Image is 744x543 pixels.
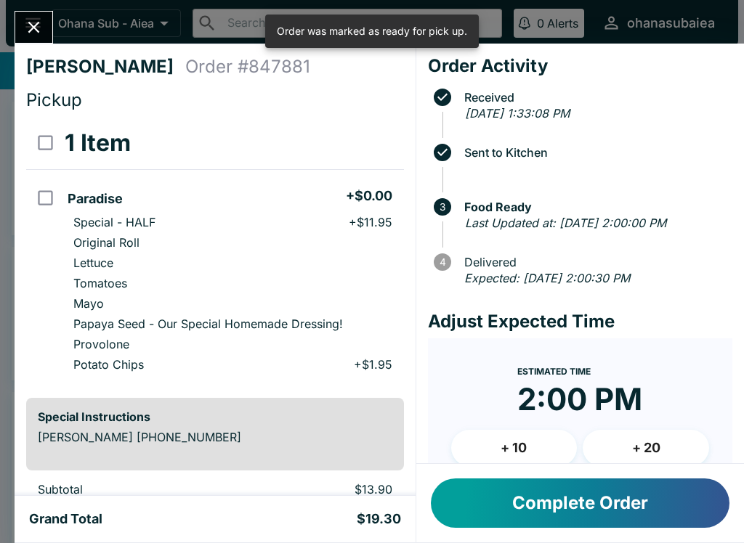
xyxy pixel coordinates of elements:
h5: Paradise [68,190,123,208]
p: Lettuce [73,256,113,270]
span: Sent to Kitchen [457,146,732,159]
h6: Special Instructions [38,409,392,424]
span: Pickup [26,89,82,110]
p: Papaya Seed - Our Special Homemade Dressing! [73,317,343,331]
h3: 1 Item [65,128,131,158]
button: + 10 [451,430,578,466]
button: Complete Order [431,478,729,528]
h5: $19.30 [357,510,401,528]
text: 4 [439,256,445,268]
span: Delivered [457,256,732,269]
p: Mayo [73,296,104,311]
p: Tomatoes [73,276,127,290]
h4: Adjust Expected Time [428,311,732,332]
p: Potato Chips [73,357,144,372]
button: + 20 [583,430,709,466]
h5: Grand Total [29,510,102,528]
em: [DATE] 1:33:08 PM [465,106,570,121]
em: Last Updated at: [DATE] 2:00:00 PM [465,216,666,230]
p: Subtotal [38,482,230,497]
div: Order was marked as ready for pick up. [277,19,467,44]
button: Close [15,12,52,43]
h5: + $0.00 [346,187,392,205]
span: Food Ready [457,200,732,213]
p: + $11.95 [349,215,392,229]
p: Special - HALF [73,215,155,229]
p: + $1.95 [354,357,392,372]
p: $13.90 [253,482,392,497]
table: orders table [26,117,404,386]
p: Provolone [73,337,129,351]
span: Estimated Time [517,366,591,377]
h4: [PERSON_NAME] [26,56,185,78]
text: 3 [440,201,445,213]
h4: Order Activity [428,55,732,77]
p: Original Roll [73,235,139,250]
em: Expected: [DATE] 2:00:30 PM [464,271,630,285]
h4: Order # 847881 [185,56,310,78]
span: Received [457,91,732,104]
p: [PERSON_NAME] [PHONE_NUMBER] [38,430,392,444]
time: 2:00 PM [517,380,642,418]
